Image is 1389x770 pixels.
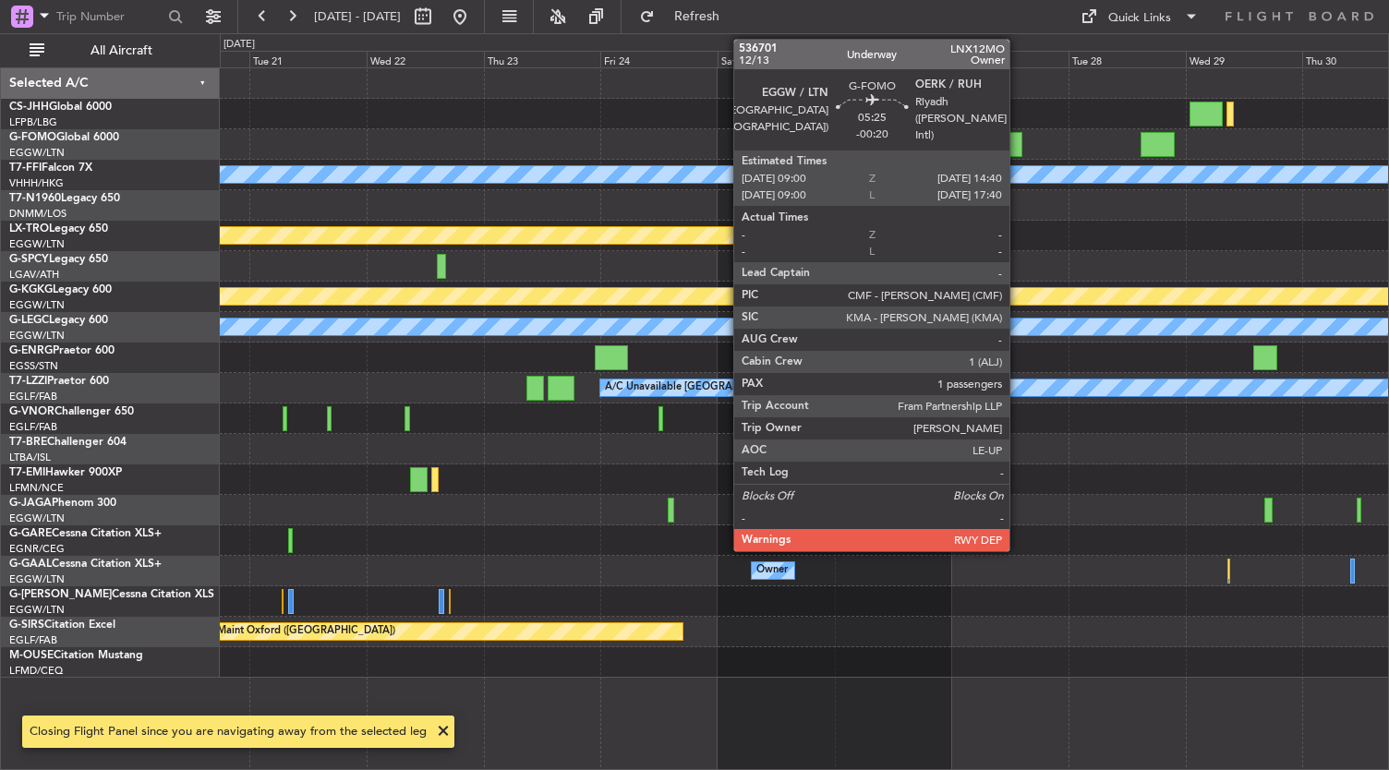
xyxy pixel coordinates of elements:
[20,36,200,66] button: All Aircraft
[9,511,65,525] a: EGGW/LTN
[9,345,115,356] a: G-ENRGPraetor 600
[9,650,143,661] a: M-OUSECitation Mustang
[9,376,109,387] a: T7-LZZIPraetor 600
[9,559,162,570] a: G-GAALCessna Citation XLS+
[9,406,134,417] a: G-VNORChallenger 650
[9,284,53,295] span: G-KGKG
[9,345,53,356] span: G-ENRG
[756,557,788,584] div: Owner
[9,254,49,265] span: G-SPCY
[9,237,65,251] a: EGGW/LTN
[9,268,59,282] a: LGAV/ATH
[9,359,58,373] a: EGSS/STN
[9,633,57,647] a: EGLF/FAB
[605,374,905,402] div: A/C Unavailable [GEOGRAPHIC_DATA] ([GEOGRAPHIC_DATA])
[1108,9,1171,28] div: Quick Links
[314,8,401,25] span: [DATE] - [DATE]
[9,603,65,617] a: EGGW/LTN
[9,559,52,570] span: G-GAAL
[9,254,108,265] a: G-SPCYLegacy 650
[484,51,601,67] div: Thu 23
[9,223,108,235] a: LX-TROLegacy 650
[9,528,162,539] a: G-GARECessna Citation XLS+
[9,620,115,631] a: G-SIRSCitation Excel
[9,132,119,143] a: G-FOMOGlobal 6000
[48,44,195,57] span: All Aircraft
[9,620,44,631] span: G-SIRS
[9,315,108,326] a: G-LEGCLegacy 600
[9,193,120,204] a: T7-N1960Legacy 650
[9,528,52,539] span: G-GARE
[9,589,112,600] span: G-[PERSON_NAME]
[56,3,163,30] input: Trip Number
[631,2,742,31] button: Refresh
[9,115,57,129] a: LFPB/LBG
[1069,51,1186,67] div: Tue 28
[9,406,54,417] span: G-VNOR
[249,51,367,67] div: Tue 21
[9,146,65,160] a: EGGW/LTN
[9,572,65,586] a: EGGW/LTN
[951,51,1069,67] div: Mon 27
[9,437,127,448] a: T7-BREChallenger 604
[9,176,64,190] a: VHHH/HKG
[9,589,214,600] a: G-[PERSON_NAME]Cessna Citation XLS
[9,376,47,387] span: T7-LZZI
[9,467,122,478] a: T7-EMIHawker 900XP
[9,102,112,113] a: CS-JHHGlobal 6000
[9,329,65,343] a: EGGW/LTN
[30,723,427,741] div: Closing Flight Panel since you are navigating away from the selected leg
[9,162,92,174] a: T7-FFIFalcon 7X
[9,162,42,174] span: T7-FFI
[367,51,484,67] div: Wed 22
[9,298,65,312] a: EGGW/LTN
[9,467,45,478] span: T7-EMI
[9,650,54,661] span: M-OUSE
[9,498,116,509] a: G-JAGAPhenom 300
[1186,51,1303,67] div: Wed 29
[9,193,61,204] span: T7-N1960
[9,284,112,295] a: G-KGKGLegacy 600
[9,498,52,509] span: G-JAGA
[9,315,49,326] span: G-LEGC
[9,451,51,464] a: LTBA/ISL
[718,51,835,67] div: Sat 25
[9,481,64,495] a: LFMN/NCE
[9,102,49,113] span: CS-JHH
[835,51,952,67] div: Sun 26
[9,390,57,403] a: EGLF/FAB
[9,132,56,143] span: G-FOMO
[9,664,63,678] a: LFMD/CEQ
[9,223,49,235] span: LX-TRO
[9,542,65,556] a: EGNR/CEG
[1071,2,1208,31] button: Quick Links
[600,51,718,67] div: Fri 24
[176,618,395,645] div: Planned Maint Oxford ([GEOGRAPHIC_DATA])
[9,420,57,434] a: EGLF/FAB
[658,10,736,23] span: Refresh
[9,207,66,221] a: DNMM/LOS
[9,437,47,448] span: T7-BRE
[223,37,255,53] div: [DATE]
